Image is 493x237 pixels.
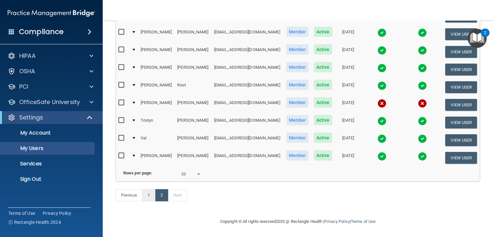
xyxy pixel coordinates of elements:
td: [PERSON_NAME] [138,25,175,43]
td: [DATE] [335,96,361,114]
td: Val [138,131,175,149]
img: tick.e7d51cea.svg [377,152,386,161]
td: [PERSON_NAME] [175,114,212,131]
td: [DATE] [335,149,361,166]
a: Previous [116,189,143,201]
span: Active [314,115,332,125]
img: cross.ca9f0e7f.svg [418,99,427,108]
td: [EMAIL_ADDRESS][DOMAIN_NAME] [212,61,283,78]
span: Member [286,133,309,143]
a: 2 [155,189,168,201]
td: [PERSON_NAME] [138,96,175,114]
a: HIPAA [8,52,93,60]
span: Member [286,27,309,37]
td: [PERSON_NAME] [175,96,212,114]
p: PCI [19,83,28,91]
td: Root [175,78,212,96]
button: View User [445,64,477,75]
td: [EMAIL_ADDRESS][DOMAIN_NAME] [212,43,283,61]
td: [PERSON_NAME] [138,78,175,96]
img: tick.e7d51cea.svg [418,117,427,126]
span: Active [314,62,332,72]
td: Tristyn [138,114,175,131]
td: [DATE] [335,78,361,96]
a: Privacy Policy [43,210,72,216]
td: [DATE] [335,114,361,131]
td: [EMAIL_ADDRESS][DOMAIN_NAME] [212,114,283,131]
p: OfficeSafe University [19,98,80,106]
a: Terms of Use [351,219,376,224]
button: View User [445,99,477,111]
div: Copyright © All rights reserved 2025 @ Rectangle Health | | [181,211,415,232]
h4: Compliance [19,27,64,36]
td: [DATE] [335,43,361,61]
span: Member [286,62,309,72]
button: View User [445,117,477,128]
b: Rows per page: [123,171,152,175]
span: Active [314,27,332,37]
td: [DATE] [335,25,361,43]
span: Ⓒ Rectangle Health 2024 [8,219,61,225]
p: OSHA [19,67,35,75]
td: [PERSON_NAME] [138,61,175,78]
button: Open Resource Center, 2 new notifications [468,29,487,48]
img: PMB logo [8,7,95,20]
span: Active [314,150,332,161]
td: [EMAIL_ADDRESS][DOMAIN_NAME] [212,131,283,149]
button: View User [445,152,477,164]
a: PCI [8,83,93,91]
td: [PERSON_NAME] [175,25,212,43]
p: Services [4,161,92,167]
p: My Users [4,145,92,152]
td: [EMAIL_ADDRESS][DOMAIN_NAME] [212,25,283,43]
span: Member [286,80,309,90]
img: tick.e7d51cea.svg [418,28,427,37]
td: [EMAIL_ADDRESS][DOMAIN_NAME] [212,149,283,166]
span: Member [286,97,309,108]
p: Sign Out [4,176,92,182]
td: [PERSON_NAME] [175,131,212,149]
td: [EMAIL_ADDRESS][DOMAIN_NAME] [212,78,283,96]
a: OSHA [8,67,93,75]
img: tick.e7d51cea.svg [418,64,427,73]
img: tick.e7d51cea.svg [418,152,427,161]
span: Active [314,97,332,108]
img: tick.e7d51cea.svg [377,117,386,126]
a: OfficeSafe University [8,98,93,106]
p: Settings [19,114,43,121]
img: cross.ca9f0e7f.svg [377,99,386,108]
span: Member [286,115,309,125]
td: [EMAIL_ADDRESS][DOMAIN_NAME] [212,96,283,114]
span: Member [286,150,309,161]
td: [PERSON_NAME] [175,61,212,78]
img: tick.e7d51cea.svg [377,81,386,90]
td: [DATE] [335,131,361,149]
td: [PERSON_NAME] [175,149,212,166]
img: tick.e7d51cea.svg [377,134,386,143]
button: View User [445,46,477,58]
p: My Account [4,130,92,136]
a: Settings [8,114,93,121]
button: View User [445,134,477,146]
img: tick.e7d51cea.svg [377,46,386,55]
img: tick.e7d51cea.svg [418,81,427,90]
button: View User [445,81,477,93]
span: Active [314,44,332,55]
button: View User [445,28,477,40]
iframe: Drift Widget Chat Controller [461,205,485,229]
a: Privacy Policy [324,219,350,224]
td: [PERSON_NAME] [138,43,175,61]
div: 2 [484,33,486,41]
span: Active [314,80,332,90]
img: tick.e7d51cea.svg [377,28,386,37]
a: Terms of Use [8,210,35,216]
img: tick.e7d51cea.svg [377,64,386,73]
img: tick.e7d51cea.svg [418,46,427,55]
a: 1 [142,189,155,201]
span: Member [286,44,309,55]
img: tick.e7d51cea.svg [418,134,427,143]
td: [DATE] [335,61,361,78]
span: Active [314,133,332,143]
p: HIPAA [19,52,36,60]
td: [PERSON_NAME] [138,149,175,166]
